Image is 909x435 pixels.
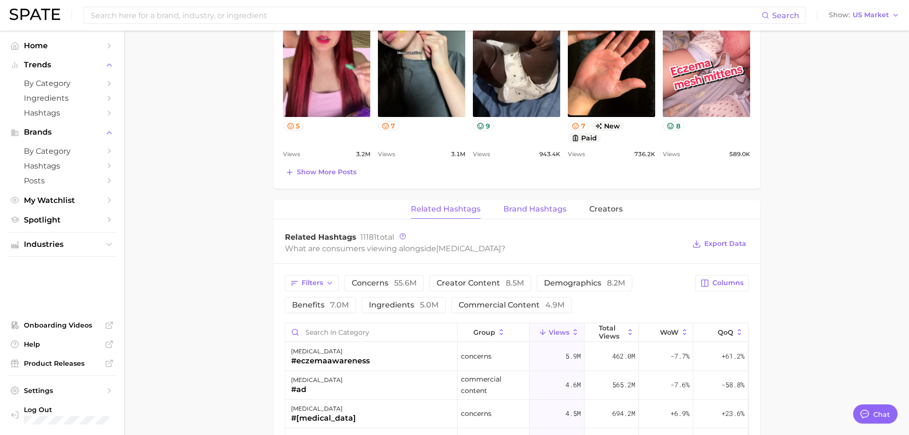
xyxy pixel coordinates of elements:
a: Help [8,337,116,351]
span: Spotlight [24,215,100,224]
span: concerns [461,408,491,419]
span: Trends [24,61,100,69]
input: Search here for a brand, industry, or ingredient [90,7,762,23]
span: US Market [853,12,889,18]
a: Posts [8,173,116,188]
a: Settings [8,383,116,398]
button: [MEDICAL_DATA]#eczemaawarenessconcerns5.9m462.0m-7.7%+61.2% [285,342,748,371]
button: [MEDICAL_DATA]#adcommercial content4.6m565.2m-7.6%-58.8% [285,371,748,400]
a: Onboarding Videos [8,318,116,332]
div: [MEDICAL_DATA] [291,346,370,357]
span: Views [283,149,300,160]
span: group [473,329,495,336]
span: concerns [461,350,491,362]
span: Hashtags [24,161,100,170]
span: Onboarding Videos [24,321,100,329]
span: Home [24,41,100,50]
span: Filters [302,279,323,287]
div: What are consumers viewing alongside ? [285,242,686,255]
span: Brands [24,128,100,137]
span: Hashtags [24,108,100,117]
div: [MEDICAL_DATA] [291,374,343,386]
span: My Watchlist [24,196,100,205]
button: Filters [285,275,339,291]
span: 589.0k [729,149,750,160]
button: Views [530,323,584,342]
span: Views [378,149,395,160]
img: SPATE [10,9,60,20]
a: Hashtags [8,159,116,173]
span: Views [663,149,680,160]
span: Log Out [24,405,112,414]
span: 462.0m [612,350,635,362]
button: ShowUS Market [826,9,902,21]
span: Ingredients [24,94,100,103]
span: Show more posts [297,168,356,176]
button: 7 [568,121,589,131]
input: Search in category [285,323,457,341]
a: Home [8,38,116,53]
span: 7.0m [330,300,349,309]
span: Product Releases [24,359,100,368]
span: 8.2m [607,278,625,287]
button: Show more posts [283,166,359,179]
span: benefits [292,301,349,309]
span: Search [772,11,799,20]
a: Spotlight [8,212,116,227]
button: 9 [473,121,494,131]
span: 3.2m [356,149,370,160]
button: Export Data [690,237,748,251]
span: 4.5m [565,408,581,419]
span: Help [24,340,100,349]
div: #ad [291,384,343,395]
span: 55.6m [394,278,417,287]
span: creator content [437,279,524,287]
a: Product Releases [8,356,116,371]
button: Industries [8,237,116,252]
button: Columns [695,275,748,291]
span: +6.9% [670,408,690,419]
span: total [360,233,394,242]
span: Industries [24,240,100,249]
span: [MEDICAL_DATA] [436,244,501,253]
button: Total Views [585,323,639,342]
span: QoQ [718,329,733,336]
span: 943.4k [539,149,560,160]
div: #eczemaawareness [291,355,370,367]
a: Ingredients [8,91,116,106]
button: 5 [283,121,304,131]
span: 11181 [360,233,376,242]
span: Total Views [599,324,624,340]
span: commercial content [461,373,526,396]
button: Trends [8,58,116,72]
span: 8.5m [506,278,524,287]
span: 694.2m [612,408,635,419]
span: Related Hashtags [285,233,356,242]
a: by Category [8,76,116,91]
button: group [458,323,530,342]
span: 5.0m [420,300,439,309]
span: Export Data [704,240,746,248]
span: concerns [352,279,417,287]
span: -7.6% [670,379,690,391]
span: commercial content [459,301,564,309]
span: WoW [660,329,679,336]
span: -58.8% [721,379,744,391]
button: paid [568,133,601,143]
button: 8 [663,121,684,131]
button: 7 [378,121,399,131]
span: ingredients [369,301,439,309]
span: Related Hashtags [411,205,481,213]
span: by Category [24,79,100,88]
span: Views [568,149,585,160]
span: by Category [24,147,100,156]
a: My Watchlist [8,193,116,208]
span: Creators [589,205,623,213]
a: by Category [8,144,116,159]
a: Log out. Currently logged in with e-mail saracespedes@belcorp.biz. [8,403,116,427]
div: #[MEDICAL_DATA] [291,413,356,424]
span: +23.6% [721,408,744,419]
span: Show [829,12,850,18]
button: WoW [639,323,693,342]
span: 3.1m [451,149,465,160]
